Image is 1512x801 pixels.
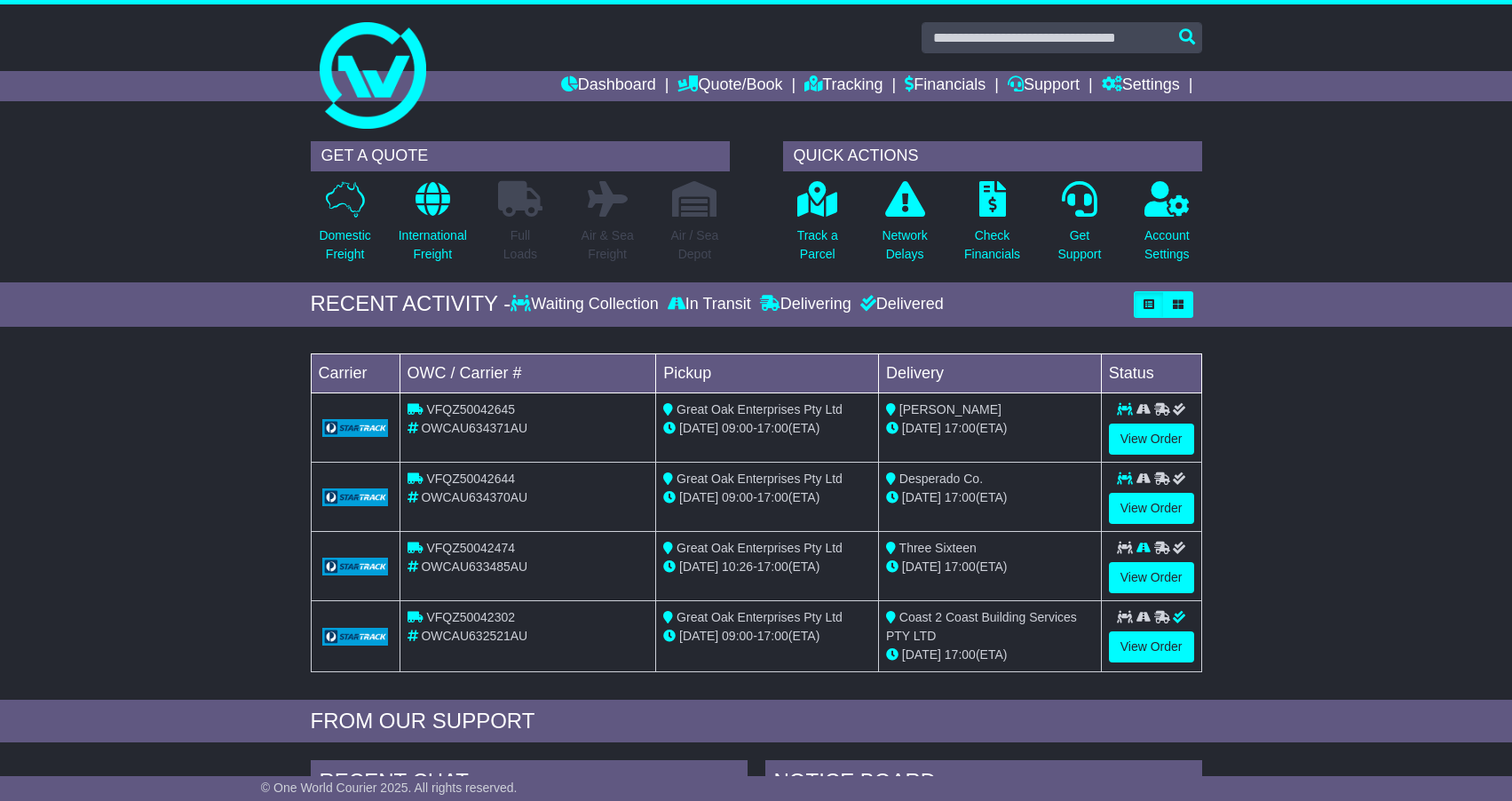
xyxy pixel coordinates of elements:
[945,559,976,574] span: 17:00
[561,71,656,101] a: Dashboard
[945,647,976,662] span: 17:00
[400,353,656,393] td: OWC / Carrier #
[899,402,1001,416] span: [PERSON_NAME]
[398,180,468,274] a: InternationalFreight
[663,558,871,576] div: - (ETA)
[1109,562,1194,593] a: View Order
[886,646,1094,664] div: (ETA)
[902,490,941,504] span: [DATE]
[319,226,370,264] p: Domestic Freight
[856,295,944,314] div: Delivered
[881,180,928,274] a: NetworkDelays
[663,488,871,507] div: - (ETA)
[886,419,1094,438] div: (ETA)
[421,559,527,574] span: OWCAU633485AU
[679,629,718,643] span: [DATE]
[663,627,871,646] div: - (ETA)
[886,558,1094,576] div: (ETA)
[964,226,1020,264] p: Check Financials
[679,421,718,435] span: [DATE]
[677,71,782,101] a: Quote/Book
[1101,353,1201,393] td: Status
[804,71,883,101] a: Tracking
[679,490,718,504] span: [DATE]
[1109,631,1194,662] a: View Order
[311,709,1202,734] div: FROM OUR SUPPORT
[498,226,542,264] p: Full Loads
[677,541,843,555] span: Great Oak Enterprises Pty Ltd
[902,559,941,574] span: [DATE]
[261,781,518,795] span: © One World Courier 2025. All rights reserved.
[945,421,976,435] span: 17:00
[311,291,511,317] div: RECENT ACTIVITY -
[511,295,662,314] div: Waiting Collection
[426,472,515,486] span: VFQZ50042644
[783,141,1202,171] div: QUICK ACTIONS
[322,488,389,506] img: GetCarrierServiceLogo
[421,421,527,435] span: OWCAU634371AU
[899,472,983,486] span: Desperado Co.
[318,180,371,274] a: DomesticFreight
[1144,180,1191,274] a: AccountSettings
[756,295,856,314] div: Delivering
[679,559,718,574] span: [DATE]
[797,226,838,264] p: Track a Parcel
[426,541,515,555] span: VFQZ50042474
[757,559,788,574] span: 17:00
[1109,424,1194,455] a: View Order
[899,541,977,555] span: Three Sixteen
[311,141,730,171] div: GET A QUOTE
[421,490,527,504] span: OWCAU634370AU
[426,610,515,624] span: VFQZ50042302
[886,488,1094,507] div: (ETA)
[677,472,843,486] span: Great Oak Enterprises Pty Ltd
[426,402,515,416] span: VFQZ50042645
[722,559,753,574] span: 10:26
[399,226,467,264] p: International Freight
[421,629,527,643] span: OWCAU632521AU
[322,419,389,437] img: GetCarrierServiceLogo
[1144,226,1190,264] p: Account Settings
[1008,71,1080,101] a: Support
[663,419,871,438] div: - (ETA)
[677,610,843,624] span: Great Oak Enterprises Pty Ltd
[722,421,753,435] span: 09:00
[905,71,986,101] a: Financials
[757,490,788,504] span: 17:00
[796,180,839,274] a: Track aParcel
[882,226,927,264] p: Network Delays
[1057,180,1102,274] a: GetSupport
[322,558,389,575] img: GetCarrierServiceLogo
[1102,71,1180,101] a: Settings
[722,629,753,643] span: 09:00
[311,353,400,393] td: Carrier
[902,421,941,435] span: [DATE]
[1057,226,1101,264] p: Get Support
[582,226,634,264] p: Air & Sea Freight
[663,295,756,314] div: In Transit
[322,628,389,646] img: GetCarrierServiceLogo
[963,180,1021,274] a: CheckFinancials
[1109,493,1194,524] a: View Order
[722,490,753,504] span: 09:00
[671,226,719,264] p: Air / Sea Depot
[757,629,788,643] span: 17:00
[902,647,941,662] span: [DATE]
[886,610,1077,643] span: Coast 2 Coast Building Services PTY LTD
[945,490,976,504] span: 17:00
[757,421,788,435] span: 17:00
[677,402,843,416] span: Great Oak Enterprises Pty Ltd
[656,353,879,393] td: Pickup
[878,353,1101,393] td: Delivery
